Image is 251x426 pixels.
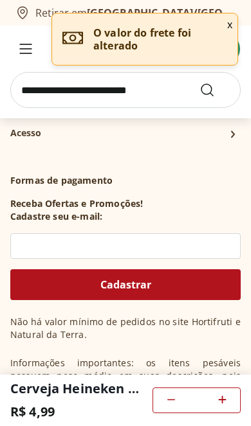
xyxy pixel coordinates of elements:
[10,403,55,421] p: R$ 4,99
[10,315,241,341] p: Não há valor mínimo de pedidos no site Hortifruti e Natural da Terra.
[10,210,102,223] h3: Cadastre seu e-mail:
[35,7,236,19] span: Retirar em
[10,72,241,108] input: search
[222,13,237,35] button: Fechar notificação
[10,269,241,300] button: Cadastrar
[10,33,41,64] button: Menu
[10,380,142,398] h2: Cerveja Heineken Long Neck 250ml
[100,280,151,290] span: Cadastrar
[200,82,230,98] button: Submit Search
[10,115,241,154] button: Acesso
[10,197,143,210] h3: Receba Ofertas e Promoções!
[10,174,241,187] p: Formas de pagamento
[10,127,41,139] p: Acesso
[93,26,227,52] p: O valor do frete foi alterado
